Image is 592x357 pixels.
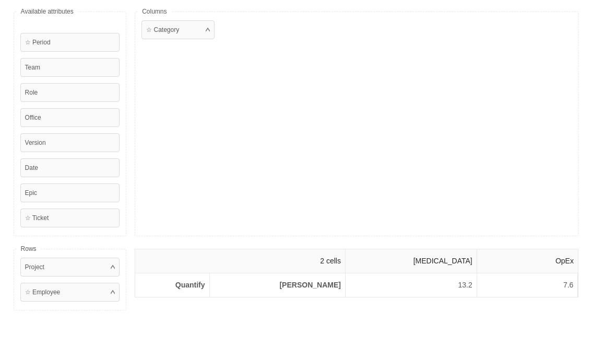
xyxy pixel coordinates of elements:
div: Role [20,83,120,102]
td: 13.2 [345,273,477,297]
th: 2 cells [135,249,345,273]
td: 7.6 [477,273,578,297]
div: Team [20,58,120,77]
th: Quantify [135,273,209,297]
div: ☆ Ticket [20,209,120,227]
th: [PERSON_NAME] [209,273,345,297]
div: Project [20,258,120,277]
th: OpEx [477,249,578,273]
div: Office [20,108,120,127]
div: ☆ Category [146,25,179,34]
div: ☆ Employee [20,283,120,302]
div: Project [25,262,44,272]
th: [MEDICAL_DATA] [345,249,477,273]
div: Date [20,158,120,177]
div: ☆ Employee [25,287,61,297]
div: ☆ Period [20,33,120,52]
div: Version [20,133,120,152]
div: Epic [20,183,120,202]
